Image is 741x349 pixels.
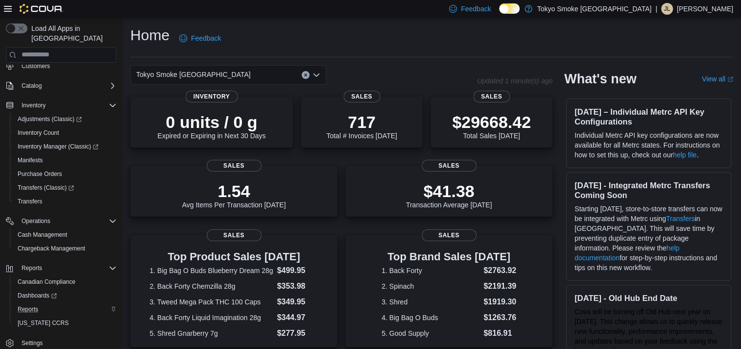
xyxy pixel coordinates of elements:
[483,327,516,339] dd: $816.91
[22,101,46,109] span: Inventory
[483,296,516,308] dd: $1919.30
[10,302,120,316] button: Reports
[18,305,38,313] span: Reports
[18,231,67,239] span: Cash Management
[14,276,79,288] a: Canadian Compliance
[422,160,477,172] span: Sales
[422,229,477,241] span: Sales
[382,251,516,263] h3: Top Brand Sales [DATE]
[574,180,723,200] h3: [DATE] - Integrated Metrc Transfers Coming Soon
[20,4,63,14] img: Cova
[10,289,120,302] a: Dashboards
[473,91,510,102] span: Sales
[483,312,516,324] dd: $1263.76
[136,69,251,80] span: Tokyo Smoke [GEOGRAPHIC_DATA]
[277,265,318,276] dd: $499.95
[149,313,273,323] dt: 4. Back Forty Liquid Imagination 28g
[22,62,50,70] span: Customers
[18,143,98,150] span: Inventory Manager (Classic)
[10,167,120,181] button: Purchase Orders
[18,262,117,274] span: Reports
[18,184,74,192] span: Transfers (Classic)
[2,79,120,93] button: Catalog
[14,303,117,315] span: Reports
[2,214,120,228] button: Operations
[22,339,43,347] span: Settings
[277,327,318,339] dd: $277.95
[10,242,120,255] button: Chargeback Management
[18,100,49,111] button: Inventory
[14,229,117,241] span: Cash Management
[14,113,86,125] a: Adjustments (Classic)
[14,196,117,207] span: Transfers
[14,290,117,301] span: Dashboards
[14,182,117,194] span: Transfers (Classic)
[18,80,46,92] button: Catalog
[382,328,479,338] dt: 5. Good Supply
[382,266,479,275] dt: 1. Back Forty
[149,281,273,291] dt: 2. Back Forty Chemzilla 28g
[149,266,273,275] dt: 1. Big Bag O Buds Blueberry Dream 28g
[182,181,286,201] p: 1.54
[22,264,42,272] span: Reports
[10,140,120,153] a: Inventory Manager (Classic)
[10,153,120,167] button: Manifests
[18,319,69,327] span: [US_STATE] CCRS
[2,99,120,112] button: Inventory
[702,75,733,83] a: View allExternal link
[477,77,552,85] p: Updated 1 minute(s) ago
[10,316,120,330] button: [US_STATE] CCRS
[10,181,120,195] a: Transfers (Classic)
[382,297,479,307] dt: 3. Shred
[2,59,120,73] button: Customers
[406,181,492,201] p: $41.38
[18,215,54,227] button: Operations
[14,168,66,180] a: Purchase Orders
[175,28,225,48] a: Feedback
[18,60,117,72] span: Customers
[382,281,479,291] dt: 2. Spinach
[14,229,71,241] a: Cash Management
[18,215,117,227] span: Operations
[18,156,43,164] span: Manifests
[18,337,117,349] span: Settings
[158,112,266,140] div: Expired or Expiring in Next 30 Days
[574,130,723,160] p: Individual Metrc API key configurations are now available for all Metrc states. For instructions ...
[18,198,42,205] span: Transfers
[277,312,318,324] dd: $344.97
[312,71,320,79] button: Open list of options
[452,112,531,140] div: Total Sales [DATE]
[14,127,117,139] span: Inventory Count
[18,80,117,92] span: Catalog
[207,229,262,241] span: Sales
[14,154,117,166] span: Manifests
[14,317,72,329] a: [US_STATE] CCRS
[10,126,120,140] button: Inventory Count
[18,278,75,286] span: Canadian Compliance
[727,76,733,82] svg: External link
[18,170,62,178] span: Purchase Orders
[18,292,57,299] span: Dashboards
[302,71,310,79] button: Clear input
[564,71,636,87] h2: What's new
[18,60,54,72] a: Customers
[10,275,120,289] button: Canadian Compliance
[483,280,516,292] dd: $2191.39
[14,127,63,139] a: Inventory Count
[382,313,479,323] dt: 4. Big Bag O Buds
[673,151,696,159] a: help file
[18,262,46,274] button: Reports
[661,3,673,15] div: Jennifer Lamont
[14,290,61,301] a: Dashboards
[574,293,723,303] h3: [DATE] - Old Hub End Date
[18,129,59,137] span: Inventory Count
[149,251,318,263] h3: Top Product Sales [DATE]
[27,24,117,43] span: Load All Apps in [GEOGRAPHIC_DATA]
[499,3,520,14] input: Dark Mode
[14,303,42,315] a: Reports
[22,82,42,90] span: Catalog
[14,276,117,288] span: Canadian Compliance
[452,112,531,132] p: $29668.42
[277,280,318,292] dd: $353.98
